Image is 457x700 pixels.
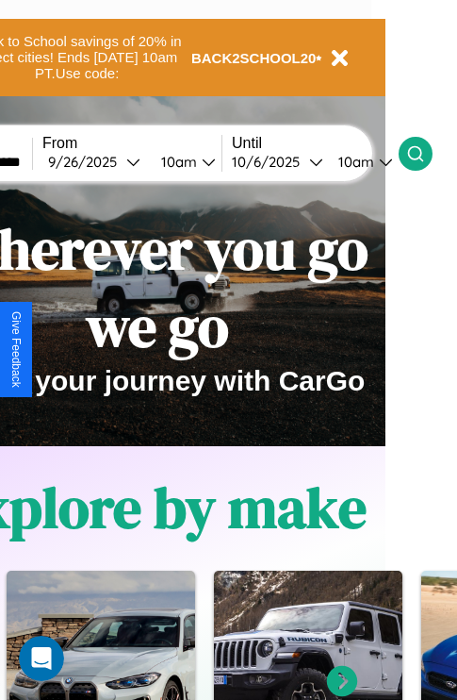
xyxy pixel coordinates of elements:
button: 10am [323,152,399,172]
button: 9/26/2025 [42,152,146,172]
div: 9 / 26 / 2025 [48,153,126,171]
div: Give Feedback [9,311,23,388]
b: BACK2SCHOOL20 [191,50,317,66]
div: 10am [329,153,379,171]
div: 10 / 6 / 2025 [232,153,309,171]
label: Until [232,135,399,152]
div: 10am [152,153,202,171]
button: 10am [146,152,221,172]
iframe: Intercom live chat [19,636,64,681]
label: From [42,135,221,152]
